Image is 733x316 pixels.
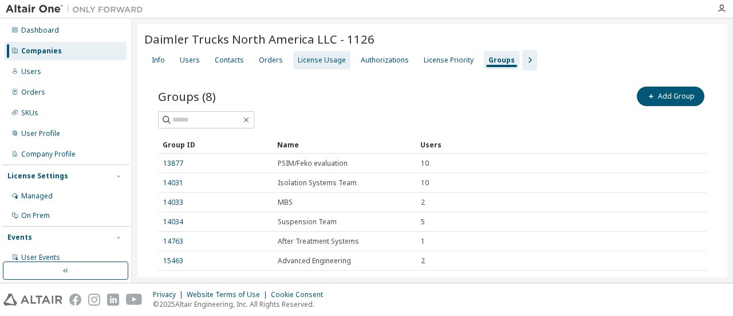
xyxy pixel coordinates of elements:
div: Cookie Consent [271,290,330,299]
span: Suspension Team [278,217,337,227]
span: 1 [421,237,425,246]
div: Contacts [215,56,244,65]
div: User Events [21,253,60,262]
span: SurgeTank [278,276,313,285]
a: 13877 [163,159,183,168]
div: Info [152,56,165,65]
img: youtube.svg [126,294,143,306]
button: Add Group [637,87,704,106]
div: Groups [488,56,515,65]
span: 5 [421,217,425,227]
div: Authorizations [361,56,409,65]
div: Dashboard [21,26,59,35]
a: 15463 [163,256,183,266]
span: Advanced Engineering [278,256,351,266]
div: Orders [21,88,45,97]
a: 14034 [163,217,183,227]
div: Group ID [163,135,268,154]
div: Users [21,67,41,76]
div: SKUs [21,108,38,118]
a: 14031 [163,178,183,188]
div: Users [180,56,200,65]
span: Daimler Trucks North America LLC - 1126 [144,31,375,47]
span: 2 [421,256,425,266]
a: 14033 [163,198,183,207]
span: After Treatment Systems [278,237,359,246]
div: Users [420,135,669,154]
span: 10 [421,159,429,168]
span: PSIM/Feko evaluation [278,159,348,168]
p: © 2025 Altair Engineering, Inc. All Rights Reserved. [153,299,330,309]
a: 17438 [163,276,183,285]
img: Altair One [6,3,149,15]
div: User Profile [21,129,60,138]
img: facebook.svg [69,294,81,306]
span: MBS [278,198,293,207]
span: 1 [421,276,425,285]
div: Orders [259,56,283,65]
div: Companies [21,46,62,56]
span: 2 [421,198,425,207]
div: Events [7,233,32,242]
div: Company Profile [21,150,76,159]
a: 14763 [163,237,183,246]
div: License Usage [298,56,346,65]
div: Name [277,135,411,154]
img: linkedin.svg [107,294,119,306]
div: Website Terms of Use [187,290,271,299]
span: Groups (8) [158,88,216,104]
img: altair_logo.svg [3,294,62,306]
span: 10 [421,178,429,188]
div: Privacy [153,290,187,299]
span: Isolation Systems Team [278,178,357,188]
img: instagram.svg [88,294,100,306]
div: License Settings [7,171,68,181]
div: On Prem [21,211,50,220]
div: License Priority [424,56,474,65]
div: Managed [21,192,53,201]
